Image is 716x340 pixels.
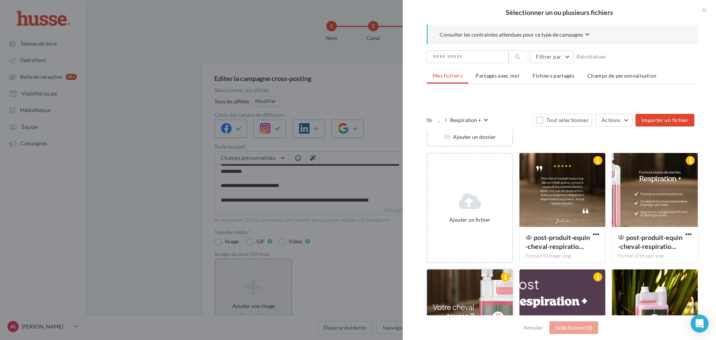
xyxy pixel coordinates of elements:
button: Importer un fichier [635,114,694,127]
h2: Sélectionner un ou plusieurs fichiers [415,9,704,16]
span: Actions [602,117,620,123]
button: Actions [595,114,632,127]
button: Tout sélectionner [533,114,592,127]
div: ... [436,115,442,125]
button: Annuler [521,323,546,332]
span: (0) [586,324,592,331]
span: Mes fichiers [433,72,462,79]
button: Filtrer par [530,50,574,63]
span: Consulter les contraintes attendues pour ce type de campagne [440,31,583,38]
span: Importer un fichier [641,117,688,123]
div: Ajouter un dossier [428,133,512,141]
span: Partagés avec moi [475,72,519,79]
span: post-produit-equin-cheval-respiration3 [525,233,590,250]
div: Format d'image: png [525,253,599,259]
button: Réinitialiser [574,52,609,61]
div: Respiration + [450,116,481,124]
span: Champs de personnalisation [587,72,656,79]
div: Ajouter un fichier [431,216,509,224]
button: Consulter les contraintes attendues pour ce type de campagne [440,31,590,40]
span: post-produit-equin-cheval-respiration2 [618,233,682,250]
span: Fichiers partagés [533,72,574,79]
div: Format d'image: png [618,253,692,259]
div: Open Intercom Messenger [691,315,709,333]
button: Sélectionner(0) [549,321,598,334]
